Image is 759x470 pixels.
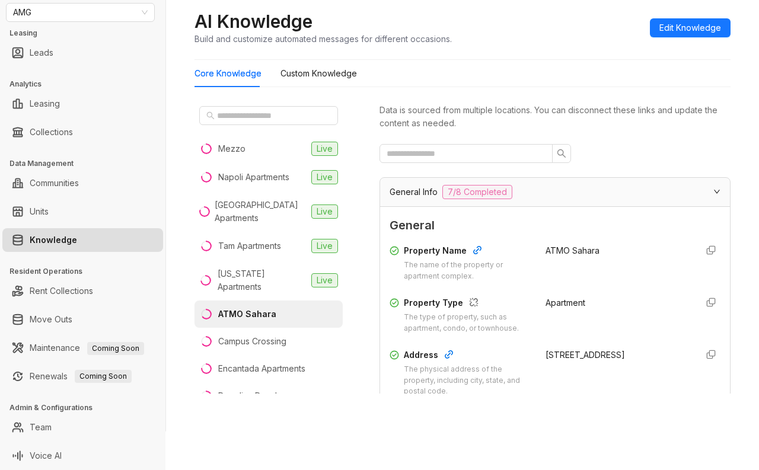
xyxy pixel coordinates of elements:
a: Collections [30,120,73,144]
li: Units [2,200,163,223]
div: Paradise Royale [218,389,282,402]
div: Build and customize automated messages for different occasions. [194,33,452,45]
div: Mezzo [218,142,245,155]
a: Team [30,415,52,439]
h3: Data Management [9,158,165,169]
div: General Info7/8 Completed [380,178,730,206]
span: expanded [713,188,720,195]
span: Live [311,204,338,219]
span: General Info [390,186,438,199]
h2: AI Knowledge [194,10,312,33]
a: Knowledge [30,228,77,252]
div: Core Knowledge [194,67,261,80]
h3: Resident Operations [9,266,165,277]
span: Coming Soon [87,342,144,355]
div: Data is sourced from multiple locations. You can disconnect these links and update the content as... [379,104,731,130]
div: Property Type [404,296,531,312]
div: The name of the property or apartment complex. [404,260,531,282]
div: [STREET_ADDRESS] [546,348,687,362]
a: Units [30,200,49,223]
li: Communities [2,171,163,195]
span: ATMO Sahara [546,245,599,255]
li: Renewals [2,365,163,388]
li: Move Outs [2,308,163,331]
li: Maintenance [2,336,163,360]
span: 7/8 Completed [442,185,512,199]
span: Live [311,239,338,253]
a: Rent Collections [30,279,93,303]
a: Voice AI [30,444,62,468]
span: Live [311,170,338,184]
div: Campus Crossing [218,335,286,348]
span: Coming Soon [75,370,132,383]
li: Knowledge [2,228,163,252]
a: Leads [30,41,53,65]
div: The physical address of the property, including city, state, and postal code. [404,364,531,398]
button: Edit Knowledge [650,18,731,37]
a: RenewalsComing Soon [30,365,132,388]
span: Apartment [546,298,585,308]
a: Move Outs [30,308,72,331]
span: AMG [13,4,148,21]
span: search [206,111,215,120]
li: Voice AI [2,444,163,468]
div: The type of property, such as apartment, condo, or townhouse. [404,312,531,334]
li: Leasing [2,92,163,116]
span: General [390,216,720,235]
span: Live [311,142,338,156]
div: Napoli Apartments [218,171,289,184]
a: Leasing [30,92,60,116]
div: [US_STATE] Apartments [218,267,307,293]
li: Team [2,415,163,439]
div: Property Name [404,244,531,260]
div: [GEOGRAPHIC_DATA] Apartments [215,199,307,225]
h3: Analytics [9,79,165,89]
span: Live [311,273,338,287]
li: Rent Collections [2,279,163,303]
span: Edit Knowledge [659,21,721,34]
a: Communities [30,171,79,195]
div: ATMO Sahara [218,308,276,321]
div: Tam Apartments [218,239,281,252]
li: Leads [2,41,163,65]
div: Encantada Apartments [218,362,305,375]
li: Collections [2,120,163,144]
h3: Leasing [9,28,165,39]
h3: Admin & Configurations [9,402,165,413]
div: Custom Knowledge [280,67,357,80]
span: search [557,149,566,158]
div: Address [404,348,531,364]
